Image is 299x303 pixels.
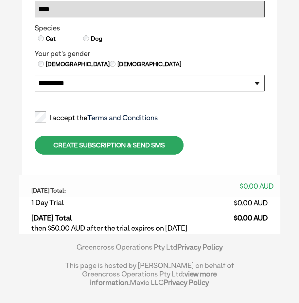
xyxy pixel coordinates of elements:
[55,243,244,258] div: Greencross Operations Pty Ltd
[177,243,223,251] a: Privacy Policy
[35,136,184,155] div: CREATE SUBSCRIPTION & SEND SMS
[31,209,160,222] td: [DATE] Total
[160,197,268,209] td: $0.00 AUD
[215,175,280,197] div: $0.00 AUD
[31,187,202,194] h2: [DATE] Total:
[164,278,209,287] a: Privacy Policy
[87,113,158,122] a: Terms and Conditions
[35,24,265,32] legend: Species
[160,209,268,222] td: $0.00 AUD
[31,222,268,234] td: then $50.00 AUD after the trial expires on [DATE]
[31,197,160,209] td: 1 Day Trial
[55,258,244,287] div: This page is hosted by [PERSON_NAME] on behalf of Greencross Operations Pty Ltd; Maxio LLC
[35,114,158,122] label: I accept the
[90,270,217,287] a: view more information.
[35,111,46,123] input: I accept theTerms and Conditions
[35,49,265,58] legend: Your pet's gender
